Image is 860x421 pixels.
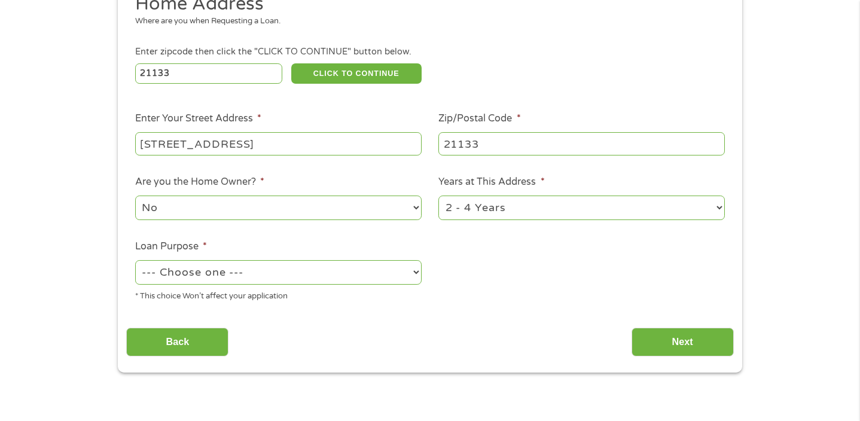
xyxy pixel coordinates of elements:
label: Loan Purpose [135,240,207,253]
div: Enter zipcode then click the "CLICK TO CONTINUE" button below. [135,45,725,59]
label: Zip/Postal Code [438,112,520,125]
input: 1 Main Street [135,132,422,155]
input: Next [632,328,734,357]
div: * This choice Won’t affect your application [135,286,422,303]
input: Enter Zipcode (e.g 01510) [135,63,283,84]
label: Years at This Address [438,176,544,188]
input: Back [126,328,228,357]
div: Where are you when Requesting a Loan. [135,16,716,28]
label: Are you the Home Owner? [135,176,264,188]
label: Enter Your Street Address [135,112,261,125]
button: CLICK TO CONTINUE [291,63,422,84]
